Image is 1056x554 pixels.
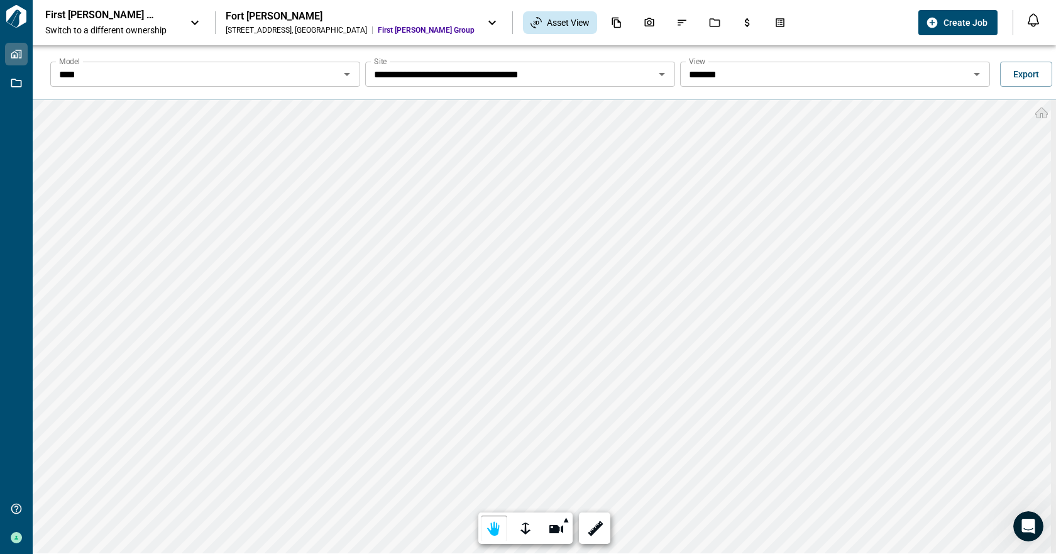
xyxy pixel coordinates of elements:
p: First [PERSON_NAME] Group [45,9,158,21]
div: Budgets [734,12,761,33]
div: Documents [603,12,630,33]
span: Export [1013,68,1039,80]
div: Takeoff Center [767,12,793,33]
label: Model [59,56,80,67]
div: Jobs [701,12,728,33]
button: Open notification feed [1023,10,1043,30]
button: Open [653,65,671,83]
label: Site [374,56,387,67]
iframe: Intercom live chat [1013,511,1043,541]
div: Asset View [523,11,597,34]
button: Open [338,65,356,83]
span: First [PERSON_NAME] Group [378,25,475,35]
div: Fort [PERSON_NAME] [226,10,475,23]
button: Open [968,65,986,83]
div: Photos [636,12,663,33]
span: Asset View [547,16,590,29]
div: [STREET_ADDRESS] , [GEOGRAPHIC_DATA] [226,25,367,35]
span: Create Job [943,16,987,29]
label: View [689,56,705,67]
button: Create Job [918,10,998,35]
div: Issues & Info [669,12,695,33]
button: Export [1000,62,1052,87]
span: Switch to a different ownership [45,24,177,36]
